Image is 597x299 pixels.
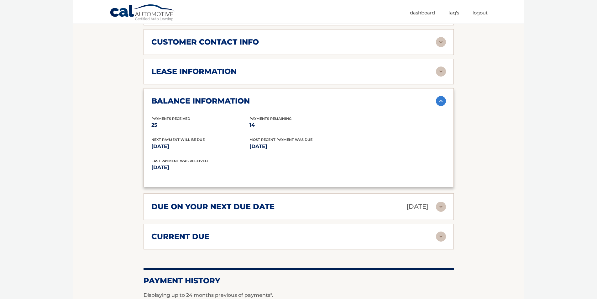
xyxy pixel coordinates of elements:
[473,8,488,18] a: Logout
[448,8,459,18] a: FAQ's
[110,4,175,22] a: Cal Automotive
[151,96,250,106] h2: balance information
[249,142,348,151] p: [DATE]
[144,276,454,286] h2: Payment History
[151,37,259,47] h2: customer contact info
[151,163,299,172] p: [DATE]
[151,159,208,163] span: Last Payment was received
[249,121,348,130] p: 14
[144,291,454,299] p: Displaying up to 24 months previous of payments*.
[249,116,291,121] span: Payments Remaining
[151,67,237,76] h2: lease information
[151,121,249,130] p: 25
[151,116,190,121] span: Payments Received
[436,96,446,106] img: accordion-active.svg
[151,137,205,142] span: Next Payment will be due
[151,202,275,211] h2: due on your next due date
[249,137,312,142] span: Most Recent Payment Was Due
[410,8,435,18] a: Dashboard
[436,202,446,212] img: accordion-rest.svg
[436,67,446,77] img: accordion-rest.svg
[406,201,428,212] p: [DATE]
[436,232,446,242] img: accordion-rest.svg
[151,142,249,151] p: [DATE]
[151,232,209,241] h2: current due
[436,37,446,47] img: accordion-rest.svg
